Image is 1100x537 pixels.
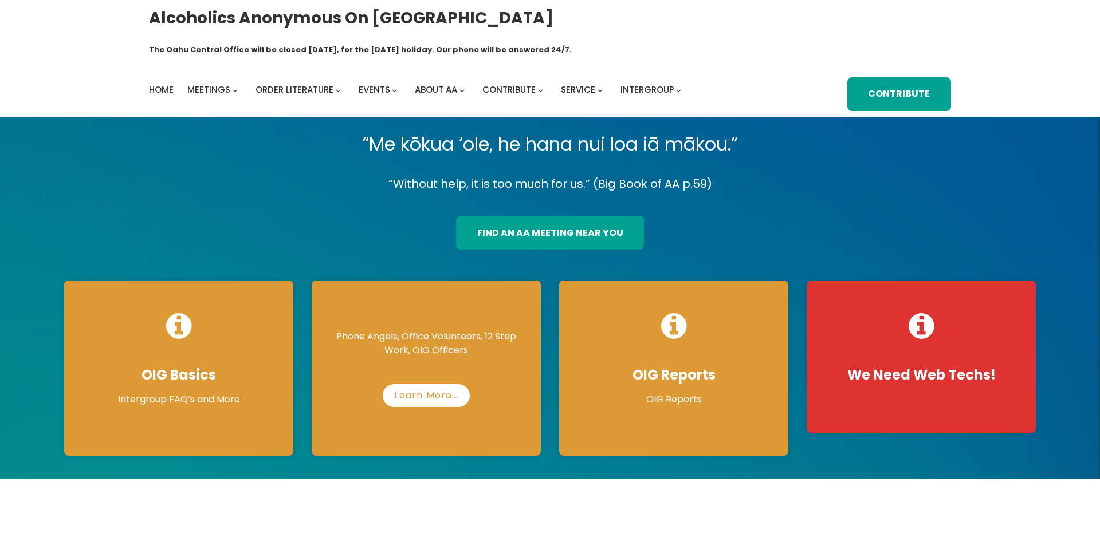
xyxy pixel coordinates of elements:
[847,77,951,111] a: Contribute
[233,88,238,93] button: Meetings submenu
[323,330,529,357] p: Phone Angels, Office Volunteers, 12 Step Work, OIG Officers
[187,84,230,96] span: Meetings
[415,84,457,96] span: About AA
[256,84,333,96] span: Order Literature
[55,174,1045,194] p: “Without help, it is too much for us.” (Big Book of AA p.59)
[336,88,341,93] button: Order Literature submenu
[359,84,390,96] span: Events
[459,88,465,93] button: About AA submenu
[76,393,282,406] p: Intergroup FAQ’s and More
[149,44,572,56] h1: The Oahu Central Office will be closed [DATE], for the [DATE] holiday. Our phone will be answered...
[482,82,536,98] a: Contribute
[676,88,681,93] button: Intergroup submenu
[359,82,390,98] a: Events
[571,366,777,384] h4: OIG Reports
[149,82,685,98] nav: Intergroup
[415,82,457,98] a: About AA
[598,88,603,93] button: Service submenu
[571,393,777,406] p: OIG Reports
[76,366,282,384] h4: OIG Basics
[392,88,397,93] button: Events submenu
[620,82,674,98] a: Intergroup
[149,84,174,96] span: Home
[149,4,553,32] a: Alcoholics Anonymous on [GEOGRAPHIC_DATA]
[149,82,174,98] a: Home
[187,82,230,98] a: Meetings
[818,366,1024,384] h4: We Need Web Techs!
[561,84,595,96] span: Service
[482,84,536,96] span: Contribute
[538,88,543,93] button: Contribute submenu
[561,82,595,98] a: Service
[55,128,1045,160] p: “Me kōkua ‘ole, he hana nui loa iā mākou.”
[620,84,674,96] span: Intergroup
[383,384,469,407] a: Learn More…
[456,216,644,250] a: find an aa meeting near you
